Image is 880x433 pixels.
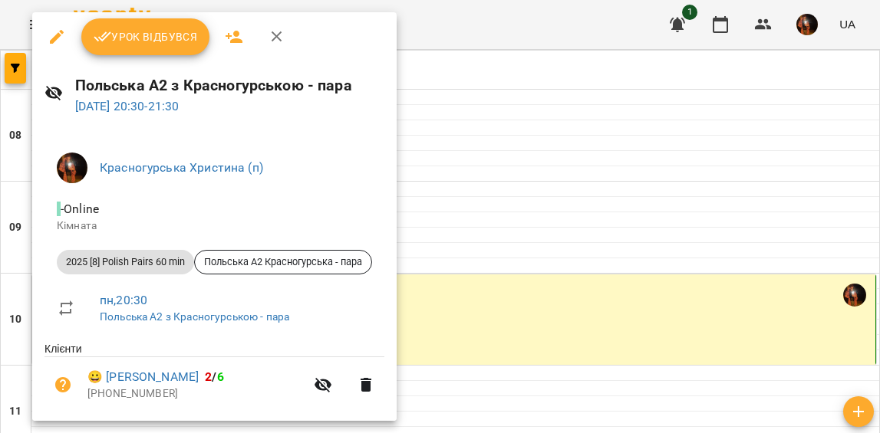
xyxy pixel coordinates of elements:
a: Красногурська Христина (п) [100,160,263,175]
p: Кімната [57,218,372,234]
span: 2 [205,369,212,384]
a: [DATE] 20:30-21:30 [75,99,180,113]
h6: Польська А2 з Красногурською - пара [75,74,384,97]
b: / [205,369,223,384]
span: Урок відбувся [94,28,198,46]
img: 6e701af36e5fc41b3ad9d440b096a59c.jpg [57,153,87,183]
a: 😀 [PERSON_NAME] [87,368,199,386]
span: - Online [57,202,102,216]
span: Польська А2 Красногурська - пара [195,255,371,269]
button: Урок відбувся [81,18,210,55]
span: 6 [217,369,224,384]
button: Візит ще не сплачено. Додати оплату? [44,366,81,403]
a: Польська А2 з Красногурською - пара [100,310,289,323]
p: [PHONE_NUMBER] [87,386,305,402]
span: 2025 [8] Polish Pairs 60 min [57,255,194,269]
a: пн , 20:30 [100,293,147,307]
div: Польська А2 Красногурська - пара [194,250,372,274]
